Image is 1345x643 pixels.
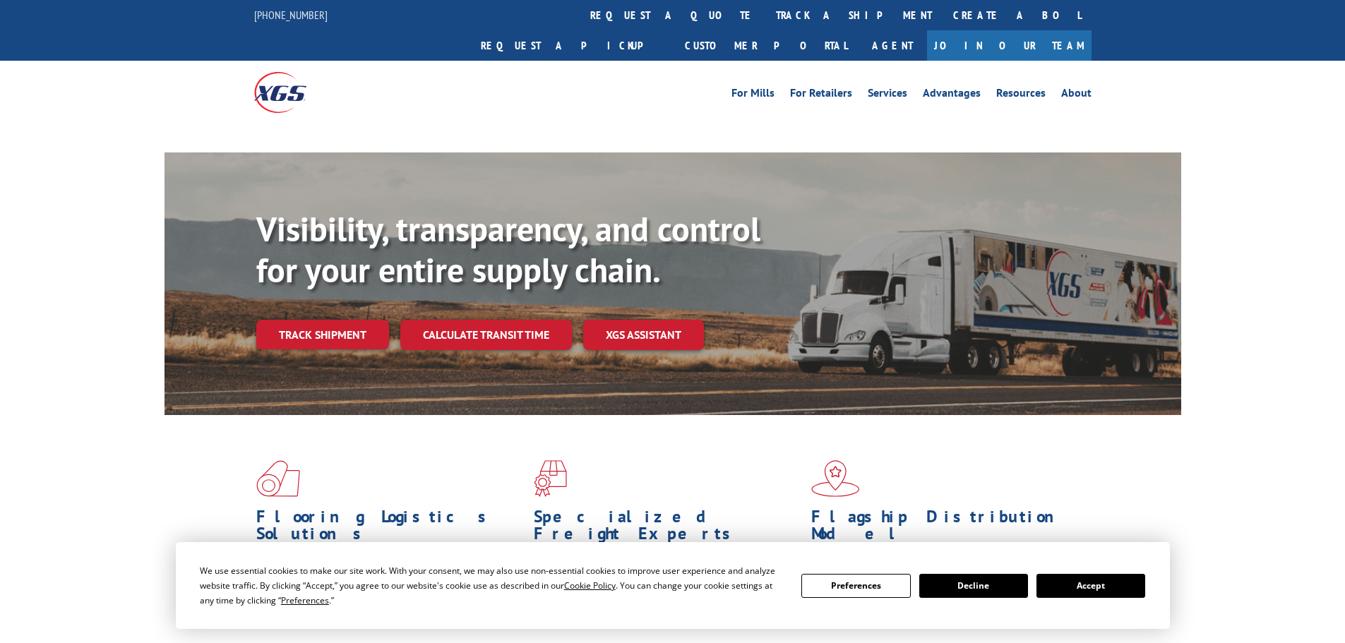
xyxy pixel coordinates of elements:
[254,8,328,22] a: [PHONE_NUMBER]
[1036,574,1145,598] button: Accept
[858,30,927,61] a: Agent
[1061,88,1092,103] a: About
[674,30,858,61] a: Customer Portal
[564,579,616,591] span: Cookie Policy
[996,88,1046,103] a: Resources
[811,460,860,497] img: xgs-icon-flagship-distribution-model-red
[176,542,1170,629] div: Cookie Consent Prompt
[583,320,704,350] a: XGS ASSISTANT
[790,88,852,103] a: For Retailers
[868,88,907,103] a: Services
[200,563,784,608] div: We use essential cookies to make our site work. With your consent, we may also use non-essential ...
[281,594,329,606] span: Preferences
[731,88,775,103] a: For Mills
[801,574,910,598] button: Preferences
[256,508,523,549] h1: Flooring Logistics Solutions
[256,207,760,292] b: Visibility, transparency, and control for your entire supply chain.
[923,88,981,103] a: Advantages
[256,460,300,497] img: xgs-icon-total-supply-chain-intelligence-red
[927,30,1092,61] a: Join Our Team
[470,30,674,61] a: Request a pickup
[534,460,567,497] img: xgs-icon-focused-on-flooring-red
[400,320,572,350] a: Calculate transit time
[534,508,801,549] h1: Specialized Freight Experts
[919,574,1028,598] button: Decline
[811,508,1078,549] h1: Flagship Distribution Model
[256,320,389,349] a: Track shipment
